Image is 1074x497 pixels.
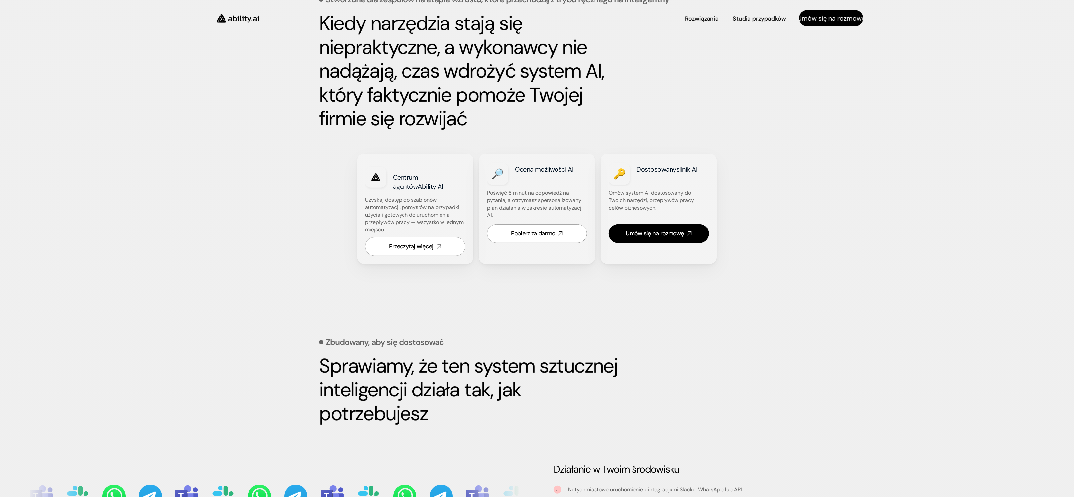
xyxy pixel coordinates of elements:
[676,165,698,174] font: silnik AI
[515,165,574,174] font: Ocena możliwości AI
[568,486,742,493] font: Natychmiastowe uruchomienie z integracjami Slacka, WhatsApp lub API
[319,353,622,427] font: Sprawiamy, że ten system sztucznej inteligencji działa tak, jak potrzebujesz
[393,173,420,191] font: Centrum agentów
[554,463,679,476] font: Działanie w Twoim środowisku
[609,224,709,243] a: Umów się na rozmowę
[365,237,465,256] a: Przeczytaj więcej
[799,10,863,26] a: Umów się na rozmowę
[684,13,719,24] a: Rozwiązania
[797,14,865,22] font: Umów się na rozmowę
[326,337,444,348] font: Zbudowany, aby się dostosować
[556,488,559,492] img: ikona znacznika wyboru
[733,15,786,22] font: Studia przypadków
[365,196,465,233] font: Uzyskaj dostęp do szablonów automatyzacji, pomysłów na przypadki użycia i gotowych do uruchomieni...
[319,10,609,132] font: Kiedy narzędzia stają się niepraktyczne, a wykonawcy nie nadążają, czas wdrożyć system AI, który ...
[268,10,863,26] nav: Główna nawigacja
[487,189,584,219] font: Poświęć 6 minut na odpowiedź na pytania, a otrzymasz spersonalizowany plan działania w zakresie a...
[487,224,587,243] a: Pobierz za darmo
[511,229,555,237] font: Pobierz za darmo
[626,229,684,237] font: Umów się na rozmowę
[609,189,698,211] font: Omów system AI dostosowany do Twoich narzędzi, przepływów pracy i celów biznesowych.
[491,167,504,180] font: 🔎
[685,15,719,22] font: Rozwiązania
[732,13,786,24] a: Studia przypadków
[389,242,434,250] font: Przeczytaj więcej
[636,165,676,174] font: Dostosowany
[613,167,626,180] font: 🔑
[418,182,443,191] font: Ability AI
